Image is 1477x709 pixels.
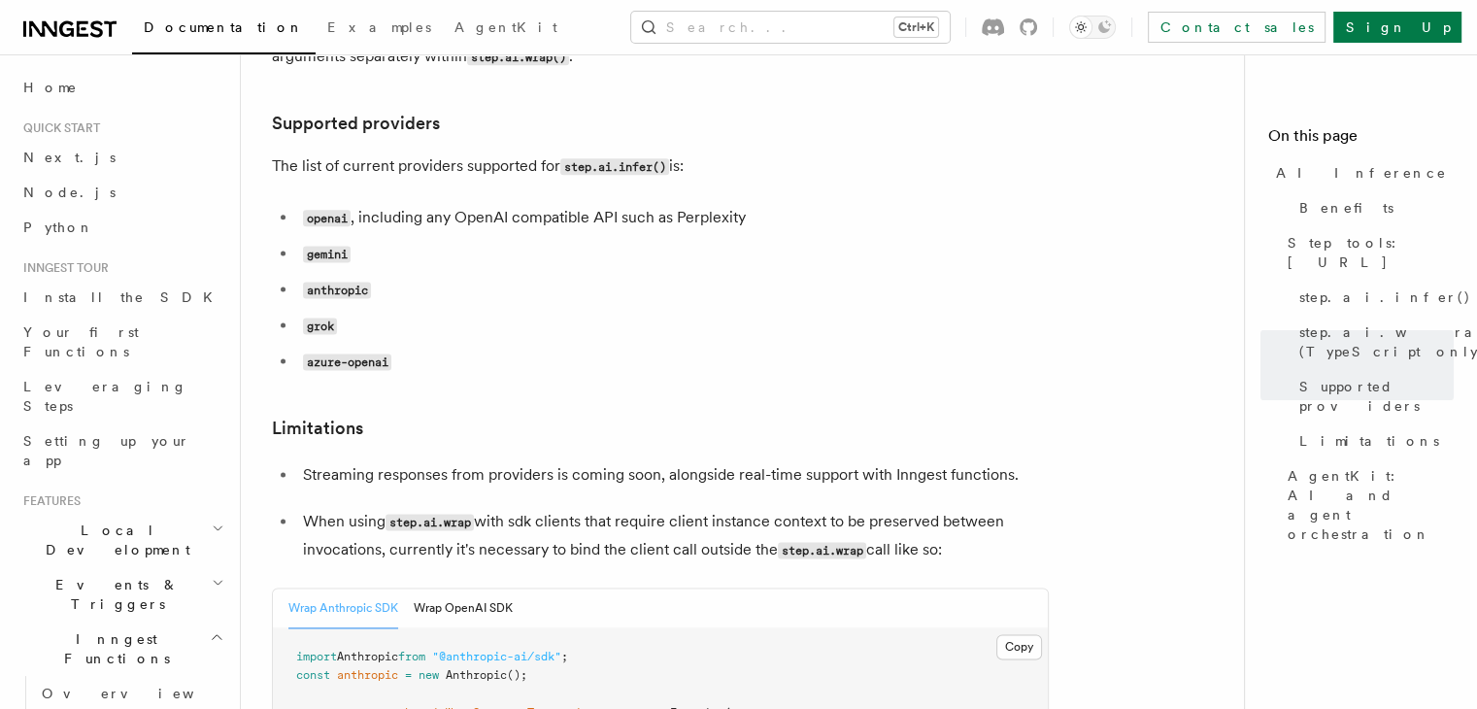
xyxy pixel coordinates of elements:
[23,185,116,200] span: Node.js
[419,668,439,682] span: new
[1288,233,1454,272] span: Step tools: [URL]
[272,152,1049,181] p: The list of current providers supported for is:
[303,246,351,262] code: gemini
[1333,12,1461,43] a: Sign Up
[23,433,190,468] span: Setting up your app
[16,260,109,276] span: Inngest tour
[894,17,938,37] kbd: Ctrl+K
[16,493,81,509] span: Features
[1292,280,1454,315] a: step.ai.infer()
[1299,287,1471,307] span: step.ai.infer()
[446,668,507,682] span: Anthropic
[443,6,569,52] a: AgentKit
[1299,198,1393,218] span: Benefits
[23,324,139,359] span: Your first Functions
[1280,225,1454,280] a: Step tools: [URL]
[1268,124,1454,155] h4: On this page
[16,369,228,423] a: Leveraging Steps
[16,629,210,668] span: Inngest Functions
[297,204,1049,232] li: , including any OpenAI compatible API such as Perplexity
[1276,163,1447,183] span: AI Inference
[16,210,228,245] a: Python
[337,650,398,663] span: Anthropic
[303,461,1049,489] p: Streaming responses from providers is coming soon, alongside real-time support with Inngest funct...
[631,12,950,43] button: Search...Ctrl+K
[272,110,440,137] a: Supported providers
[23,78,78,97] span: Home
[414,589,513,628] button: Wrap OpenAI SDK
[316,6,443,52] a: Examples
[16,567,228,622] button: Events & Triggers
[386,514,474,530] code: step.ai.wrap
[16,513,228,567] button: Local Development
[16,175,228,210] a: Node.js
[1299,377,1454,416] span: Supported providers
[42,686,242,701] span: Overview
[23,289,224,305] span: Install the SDK
[398,650,425,663] span: from
[1292,190,1454,225] a: Benefits
[432,650,561,663] span: "@anthropic-ai/sdk"
[327,19,431,35] span: Examples
[23,150,116,165] span: Next.js
[16,70,228,105] a: Home
[1299,431,1439,451] span: Limitations
[288,589,398,628] button: Wrap Anthropic SDK
[132,6,316,54] a: Documentation
[1288,466,1454,544] span: AgentKit: AI and agent orchestration
[467,49,569,65] code: step.ai.wrap()
[16,423,228,478] a: Setting up your app
[303,508,1049,564] p: When using with sdk clients that require client instance context to be preserved between invocati...
[405,668,412,682] span: =
[1292,315,1454,369] a: step.ai.wrap() (TypeScript only)
[1292,423,1454,458] a: Limitations
[272,415,363,442] a: Limitations
[296,668,330,682] span: const
[303,210,351,226] code: openai
[303,318,337,334] code: grok
[1268,155,1454,190] a: AI Inference
[303,354,391,370] code: azure-openai
[1069,16,1116,39] button: Toggle dark mode
[454,19,557,35] span: AgentKit
[16,280,228,315] a: Install the SDK
[144,19,304,35] span: Documentation
[16,140,228,175] a: Next.js
[23,379,187,414] span: Leveraging Steps
[1292,369,1454,423] a: Supported providers
[303,282,371,298] code: anthropic
[16,120,100,136] span: Quick start
[561,650,568,663] span: ;
[507,668,527,682] span: ();
[1148,12,1326,43] a: Contact sales
[16,521,212,559] span: Local Development
[296,650,337,663] span: import
[23,219,94,235] span: Python
[1280,458,1454,552] a: AgentKit: AI and agent orchestration
[778,542,866,558] code: step.ai.wrap
[16,315,228,369] a: Your first Functions
[337,668,398,682] span: anthropic
[996,634,1042,659] button: Copy
[560,158,669,175] code: step.ai.infer()
[16,575,212,614] span: Events & Triggers
[16,622,228,676] button: Inngest Functions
